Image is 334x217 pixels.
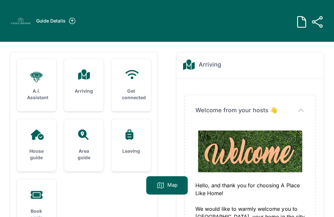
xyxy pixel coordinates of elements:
a: Leaving [112,119,151,164]
h3: Get connected [122,87,141,101]
h3: Guide Details [37,18,66,24]
a: Area guide [64,119,104,171]
h3: Arriving [75,87,93,94]
h2: Arriving [199,60,221,69]
h3: House guide [27,147,46,161]
a: Get connected [112,59,151,111]
a: Guide Details [37,17,76,25]
span: Welcome from your hosts 👋 [195,105,277,115]
button: Welcome from your hosts 👋 [195,105,305,115]
a: Arriving [64,59,104,104]
h3: Area guide [75,147,93,161]
a: A.I. Assistant [17,59,56,111]
img: 7xp1v03vmugzr5yve9hh8im8fbxr [198,130,302,172]
img: npmb9kyvbeyeehqkpgqxhzz73y1p [10,10,31,31]
h3: A.I. Assistant [27,87,46,101]
h3: Leaving [122,147,141,154]
a: House guide [17,119,56,171]
p: Map [167,181,177,189]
